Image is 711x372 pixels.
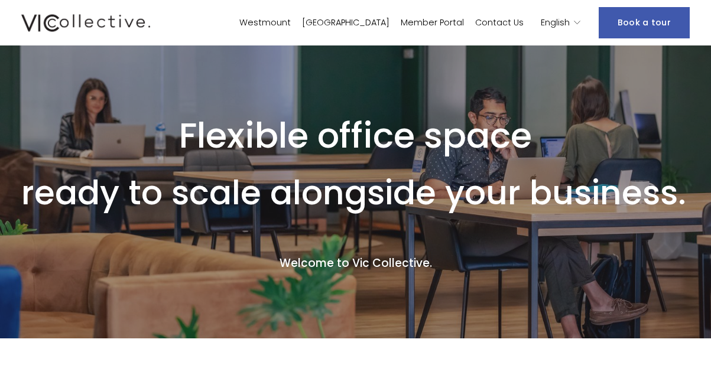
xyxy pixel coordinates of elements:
[239,14,291,31] a: Westmount
[21,12,150,34] img: Vic Collective
[541,14,582,31] div: language picker
[541,15,570,30] span: English
[401,14,464,31] a: Member Portal
[21,256,690,271] h4: Welcome to Vic Collective.
[475,14,524,31] a: Contact Us
[21,114,690,157] h1: Flexible office space
[599,7,690,38] a: Book a tour
[21,176,686,210] h1: ready to scale alongside your business.
[302,14,389,31] a: [GEOGRAPHIC_DATA]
